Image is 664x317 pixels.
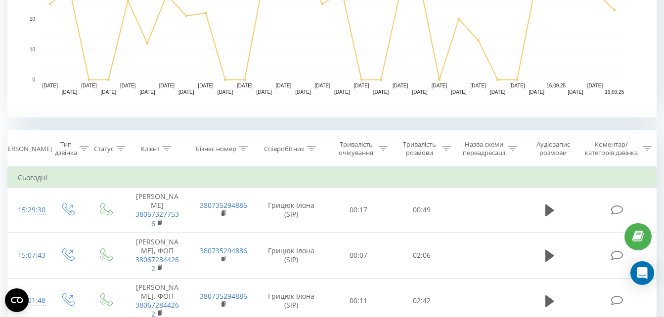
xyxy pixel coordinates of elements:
text: [DATE] [159,83,175,88]
text: [DATE] [432,83,447,88]
a: 380673277536 [135,209,179,228]
div: Тривалість очікування [336,140,376,157]
text: [DATE] [62,89,78,95]
text: [DATE] [490,89,506,95]
button: Open CMP widget [5,288,29,312]
text: [DATE] [218,89,233,95]
div: Тип дзвінка [55,140,77,157]
text: [DATE] [568,89,583,95]
text: [DATE] [237,83,253,88]
text: [DATE] [42,83,58,88]
a: 380672844262 [135,255,179,273]
div: 15:01:48 [18,291,38,310]
text: [DATE] [139,89,155,95]
td: 00:17 [327,188,390,233]
a: 380735294886 [200,246,247,255]
text: [DATE] [295,89,311,95]
text: 20 [30,16,36,22]
text: 19.09.25 [605,89,624,95]
div: 15:29:30 [18,200,38,220]
div: Бізнес номер [196,145,236,153]
td: [PERSON_NAME], ФОП [124,233,190,278]
text: [DATE] [315,83,331,88]
td: Грицюк Ілона (SIP) [256,188,327,233]
div: Статус [94,145,114,153]
text: [DATE] [354,83,369,88]
text: 16.09.25 [546,83,566,88]
text: [DATE] [198,83,214,88]
text: [DATE] [178,89,194,95]
text: [DATE] [471,83,487,88]
text: 10 [30,47,36,52]
a: 380735294886 [200,291,247,301]
div: Клієнт [141,145,160,153]
div: Співробітник [264,145,305,153]
text: [DATE] [509,83,525,88]
td: [PERSON_NAME] [124,188,190,233]
div: Аудіозапис розмови [529,140,578,157]
text: [DATE] [120,83,136,88]
text: [DATE] [334,89,350,95]
text: [DATE] [529,89,545,95]
div: Тривалість розмови [399,140,440,157]
div: 15:07:43 [18,246,38,265]
div: Назва схеми переадресації [462,140,505,157]
text: [DATE] [373,89,389,95]
text: [DATE] [587,83,603,88]
text: [DATE] [412,89,428,95]
td: 02:06 [390,233,453,278]
text: [DATE] [276,83,292,88]
div: Open Intercom Messenger [630,261,654,285]
td: 00:07 [327,233,390,278]
td: Сьогодні [8,168,657,188]
a: 380735294886 [200,200,247,210]
text: [DATE] [451,89,467,95]
text: 0 [32,77,35,82]
td: Грицюк Ілона (SIP) [256,233,327,278]
td: 00:49 [390,188,453,233]
text: [DATE] [101,89,117,95]
div: Коментар/категорія дзвінка [582,140,640,157]
text: [DATE] [393,83,408,88]
text: [DATE] [256,89,272,95]
text: [DATE] [81,83,97,88]
div: [PERSON_NAME] [2,145,52,153]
